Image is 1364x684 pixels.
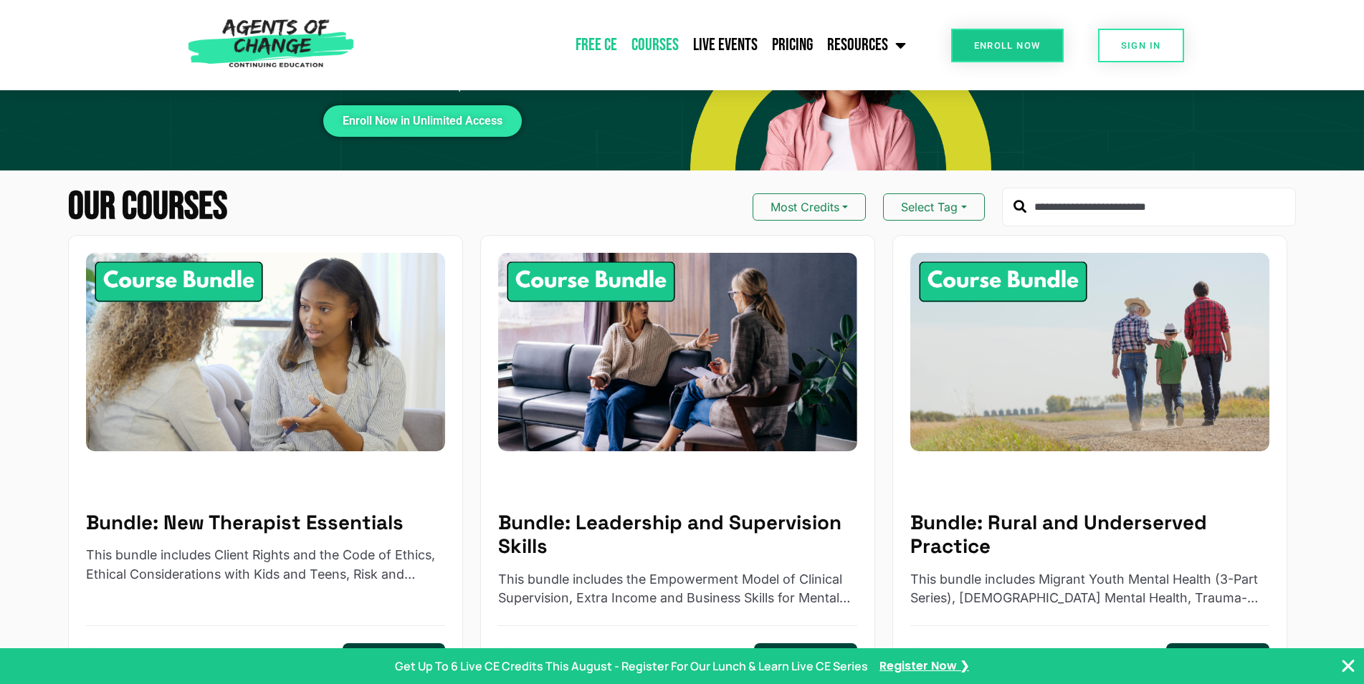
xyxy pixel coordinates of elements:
p: This bundle includes Client Rights and the Code of Ethics, Ethical Considerations with Kids and T... [86,546,445,584]
p: Get Up To 6 Live CE Credits This August - Register For Our Lunch & Learn Live CE Series [395,657,868,675]
a: Live Events [686,27,765,63]
a: Pricing [765,27,820,63]
h2: Our Courses [68,188,227,227]
h5: Bundle: Rural and Underserved Practice [910,511,1269,559]
button: Select Tag [883,193,984,221]
button: Most Credits [753,193,866,221]
p: This bundle includes Migrant Youth Mental Health (3-Part Series), Native American Mental Health, ... [910,570,1269,609]
h5: Learn More [1178,646,1258,664]
a: SIGN IN [1098,29,1184,62]
h5: Bundle: Leadership and Supervision Skills [498,511,857,559]
span: SIGN IN [1121,41,1161,50]
p: 8 Credits [933,645,989,665]
a: Register Now ❯ [879,657,969,675]
nav: Menu [361,27,913,63]
img: Leadership and Supervision Skills - 8 Credit CE Bundle [498,253,857,451]
h5: Learn More [353,646,434,664]
a: Resources [820,27,913,63]
a: Enroll Now in Unlimited Access [323,105,522,137]
p: 10 Credits [109,645,172,665]
a: Free CE [568,27,624,63]
button: Close Banner [1340,657,1357,675]
h5: Bundle: New Therapist Essentials [86,511,445,534]
span: Enroll Now [974,41,1041,50]
span: Enroll Now in Unlimited Access [343,117,502,125]
a: Enroll Now [951,29,1064,62]
p: 8 Credits [521,645,578,665]
img: Rural and Underserved Practice - 8 Credit CE Bundle [910,253,1269,451]
p: This bundle includes the Empowerment Model of Clinical Supervision, Extra Income and Business Ski... [498,570,857,609]
h5: Learn More [766,646,846,664]
img: New Therapist Essentials - 10 Credit CE Bundle [86,253,445,451]
a: Courses [624,27,686,63]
